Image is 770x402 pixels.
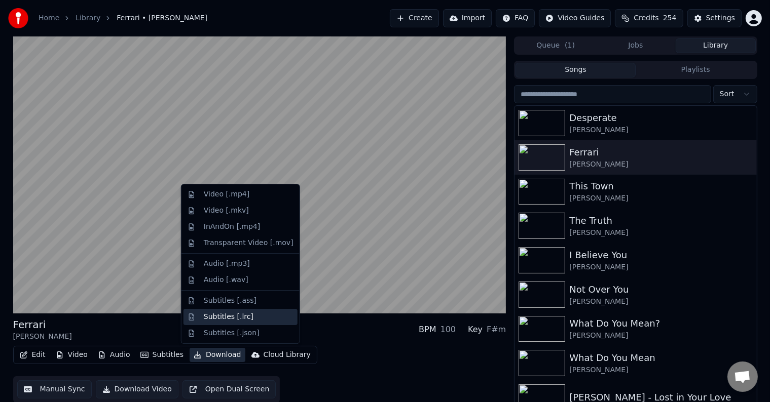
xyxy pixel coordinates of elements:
[569,297,752,307] div: [PERSON_NAME]
[569,351,752,365] div: What Do You Mean
[569,262,752,272] div: [PERSON_NAME]
[52,348,92,362] button: Video
[516,38,596,53] button: Queue
[8,8,28,28] img: youka
[204,296,256,306] div: Subtitles [.ass]
[390,9,439,27] button: Create
[496,9,535,27] button: FAQ
[204,189,249,199] div: Video [.mp4]
[720,89,735,99] span: Sort
[706,13,735,23] div: Settings
[569,283,752,297] div: Not Over You
[39,13,207,23] nav: breadcrumb
[636,63,756,77] button: Playlists
[17,380,92,398] button: Manual Sync
[204,259,250,269] div: Audio [.mp3]
[569,248,752,262] div: I Believe You
[117,13,207,23] span: Ferrari • [PERSON_NAME]
[13,332,72,342] div: [PERSON_NAME]
[136,348,188,362] button: Subtitles
[569,331,752,341] div: [PERSON_NAME]
[516,63,636,77] button: Songs
[204,275,248,285] div: Audio [.wav]
[76,13,100,23] a: Library
[596,38,676,53] button: Jobs
[16,348,50,362] button: Edit
[94,348,134,362] button: Audio
[487,324,506,336] div: F#m
[663,13,677,23] span: 254
[569,145,752,159] div: Ferrari
[539,9,611,27] button: Video Guides
[565,41,575,51] span: ( 1 )
[687,9,742,27] button: Settings
[569,125,752,135] div: [PERSON_NAME]
[204,238,294,248] div: Transparent Video [.mov]
[264,350,311,360] div: Cloud Library
[569,193,752,204] div: [PERSON_NAME]
[443,9,492,27] button: Import
[634,13,658,23] span: Credits
[13,317,72,332] div: Ferrari
[569,111,752,125] div: Desperate
[96,380,178,398] button: Download Video
[204,206,249,216] div: Video [.mkv]
[569,214,752,228] div: The Truth
[615,9,683,27] button: Credits254
[419,324,436,336] div: BPM
[39,13,59,23] a: Home
[569,179,752,193] div: This Town
[676,38,756,53] button: Library
[468,324,483,336] div: Key
[190,348,245,362] button: Download
[204,312,253,322] div: Subtitles [.lrc]
[204,222,261,232] div: InAndOn [.mp4]
[441,324,456,336] div: 100
[569,159,752,170] div: [PERSON_NAME]
[569,228,752,238] div: [PERSON_NAME]
[569,365,752,375] div: [PERSON_NAME]
[569,316,752,331] div: What Do You Mean?
[182,380,276,398] button: Open Dual Screen
[204,328,260,338] div: Subtitles [.json]
[727,361,758,392] div: Open chat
